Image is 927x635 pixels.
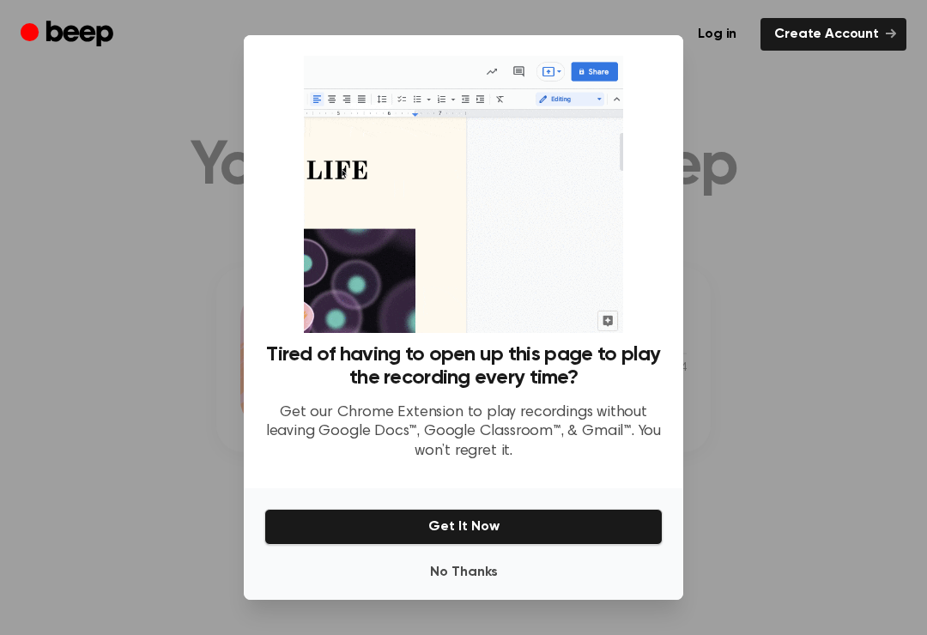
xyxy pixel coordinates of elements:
[304,56,622,333] img: Beep extension in action
[264,403,663,462] p: Get our Chrome Extension to play recordings without leaving Google Docs™, Google Classroom™, & Gm...
[264,555,663,590] button: No Thanks
[264,509,663,545] button: Get It Now
[760,18,906,51] a: Create Account
[21,18,118,51] a: Beep
[264,343,663,390] h3: Tired of having to open up this page to play the recording every time?
[684,18,750,51] a: Log in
